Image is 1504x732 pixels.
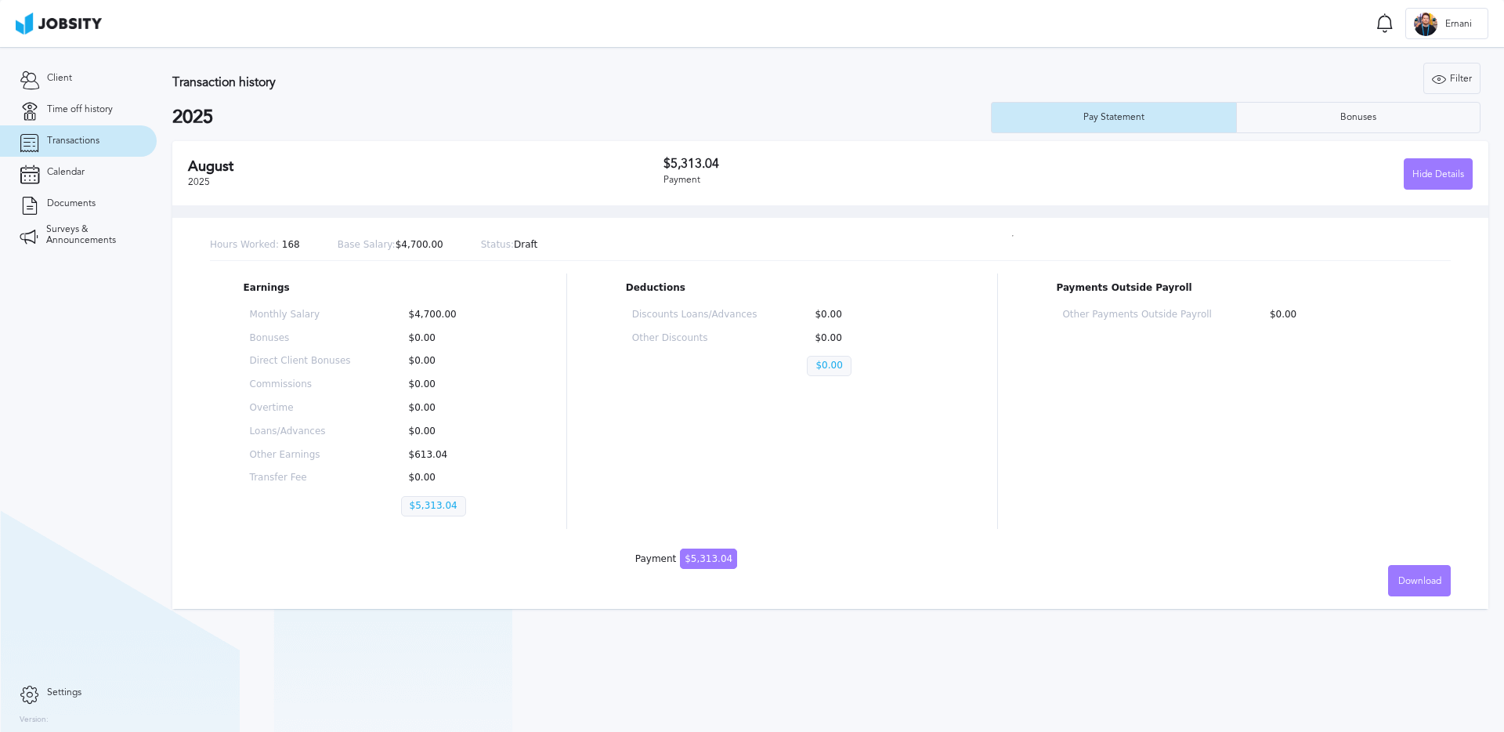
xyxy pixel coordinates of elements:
[47,104,113,115] span: Time off history
[401,379,502,390] p: $0.00
[1404,158,1473,190] button: Hide Details
[188,176,210,187] span: 2025
[481,240,538,251] p: Draft
[188,158,663,175] h2: August
[1332,112,1384,123] div: Bonuses
[20,716,49,725] label: Version:
[250,403,351,414] p: Overtime
[250,333,351,344] p: Bonuses
[250,473,351,484] p: Transfer Fee
[1236,102,1481,133] button: Bonuses
[244,283,508,294] p: Earnings
[47,167,85,178] span: Calendar
[1056,283,1417,294] p: Payments Outside Payroll
[401,426,502,437] p: $0.00
[250,379,351,390] p: Commissions
[1405,8,1488,39] button: EErnani
[680,549,737,569] span: $5,313.04
[401,473,502,484] p: $0.00
[1423,63,1480,94] button: Filter
[338,240,443,251] p: $4,700.00
[250,310,351,321] p: Monthly Salary
[401,356,502,367] p: $0.00
[1398,576,1441,587] span: Download
[401,450,502,461] p: $613.04
[1388,565,1451,596] button: Download
[250,450,351,461] p: Other Earnings
[632,310,757,321] p: Discounts Loans/Advances
[250,356,351,367] p: Direct Client Bonuses
[172,107,991,129] h2: 2025
[807,333,932,344] p: $0.00
[172,75,888,89] h3: Transaction history
[1414,13,1437,36] div: E
[807,310,932,321] p: $0.00
[663,175,1068,186] div: Payment
[632,333,757,344] p: Other Discounts
[807,356,851,376] p: $0.00
[1262,310,1411,321] p: $0.00
[401,333,502,344] p: $0.00
[250,426,351,437] p: Loans/Advances
[481,239,514,250] span: Status:
[47,73,72,84] span: Client
[401,496,466,516] p: $5,313.04
[626,283,938,294] p: Deductions
[210,239,279,250] span: Hours Worked:
[991,102,1236,133] button: Pay Statement
[401,310,502,321] p: $4,700.00
[1062,310,1211,321] p: Other Payments Outside Payroll
[1424,63,1480,95] div: Filter
[1437,19,1480,30] span: Ernani
[1405,159,1472,190] div: Hide Details
[47,687,81,698] span: Settings
[635,554,737,565] div: Payment
[46,224,137,246] span: Surveys & Announcements
[401,403,502,414] p: $0.00
[663,157,1068,171] h3: $5,313.04
[47,136,99,147] span: Transactions
[338,239,396,250] span: Base Salary:
[47,198,96,209] span: Documents
[16,13,102,34] img: ab4bad089aa723f57921c736e9817d99.png
[210,240,300,251] p: 168
[1076,112,1152,123] div: Pay Statement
